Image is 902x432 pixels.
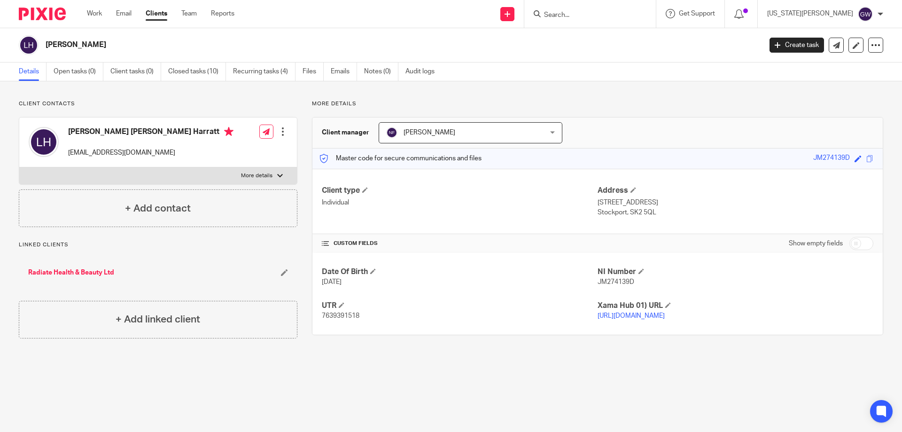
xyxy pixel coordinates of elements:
[322,198,598,207] p: Individual
[319,154,482,163] p: Master code for secure communications and files
[679,10,715,17] span: Get Support
[543,11,628,20] input: Search
[322,186,598,196] h4: Client type
[770,38,824,53] a: Create task
[322,240,598,247] h4: CUSTOM FIELDS
[19,100,297,108] p: Client contacts
[598,267,873,277] h4: NI Number
[211,9,234,18] a: Reports
[46,40,614,50] h2: [PERSON_NAME]
[322,313,359,319] span: 7639391518
[364,63,398,81] a: Notes (0)
[110,63,161,81] a: Client tasks (0)
[68,148,233,157] p: [EMAIL_ADDRESS][DOMAIN_NAME]
[303,63,324,81] a: Files
[813,153,850,164] div: JM274139D
[789,239,843,248] label: Show empty fields
[87,9,102,18] a: Work
[29,127,59,157] img: svg%3E
[233,63,295,81] a: Recurring tasks (4)
[19,63,47,81] a: Details
[125,201,191,216] h4: + Add contact
[168,63,226,81] a: Closed tasks (10)
[19,35,39,55] img: svg%3E
[598,198,873,207] p: [STREET_ADDRESS]
[598,301,873,311] h4: Xama Hub 01) URL
[181,9,197,18] a: Team
[322,128,369,137] h3: Client manager
[322,279,342,285] span: [DATE]
[598,186,873,196] h4: Address
[19,8,66,20] img: Pixie
[331,63,357,81] a: Emails
[312,100,883,108] p: More details
[224,127,233,136] i: Primary
[116,9,132,18] a: Email
[322,301,598,311] h4: UTR
[116,312,200,327] h4: + Add linked client
[598,208,873,217] p: Stockport, SK2 5QL
[54,63,103,81] a: Open tasks (0)
[404,129,455,136] span: [PERSON_NAME]
[598,313,665,319] a: [URL][DOMAIN_NAME]
[146,9,167,18] a: Clients
[598,279,634,285] span: JM274139D
[405,63,442,81] a: Audit logs
[68,127,233,139] h4: [PERSON_NAME] [PERSON_NAME] Harratt
[858,7,873,22] img: svg%3E
[386,127,397,138] img: svg%3E
[322,267,598,277] h4: Date Of Birth
[28,268,114,277] a: Radiate Health & Beauty Ltd
[241,172,272,180] p: More details
[767,9,853,18] p: [US_STATE][PERSON_NAME]
[19,241,297,249] p: Linked clients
